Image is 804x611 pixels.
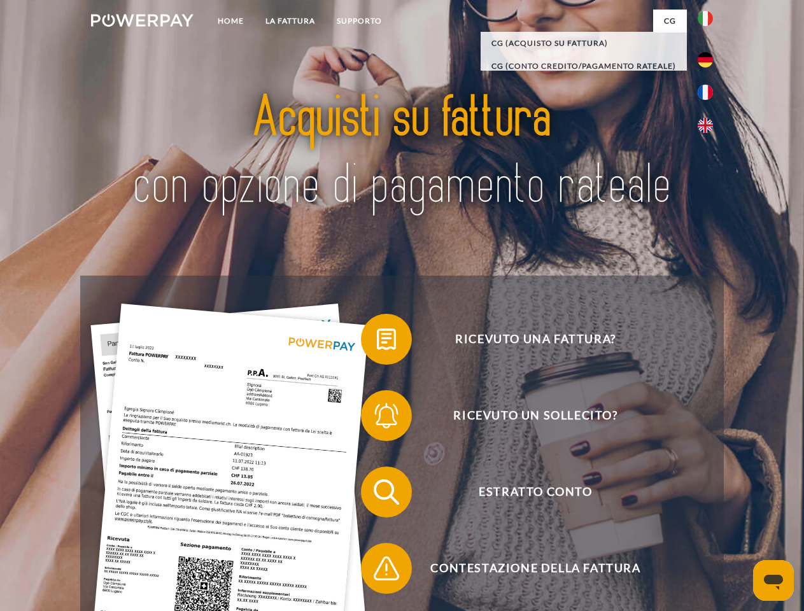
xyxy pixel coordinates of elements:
[361,390,692,441] button: Ricevuto un sollecito?
[653,10,687,32] a: CG
[698,85,713,100] img: fr
[753,560,794,601] iframe: Pulsante per aprire la finestra di messaggistica
[326,10,393,32] a: Supporto
[481,55,687,78] a: CG (Conto Credito/Pagamento rateale)
[481,32,687,55] a: CG (Acquisto su fattura)
[698,11,713,26] img: it
[698,52,713,67] img: de
[370,552,402,584] img: qb_warning.svg
[379,390,691,441] span: Ricevuto un sollecito?
[361,543,692,594] button: Contestazione della fattura
[379,467,691,517] span: Estratto conto
[122,61,682,244] img: title-powerpay_it.svg
[207,10,255,32] a: Home
[370,400,402,432] img: qb_bell.svg
[361,467,692,517] button: Estratto conto
[370,476,402,508] img: qb_search.svg
[361,314,692,365] button: Ricevuto una fattura?
[379,314,691,365] span: Ricevuto una fattura?
[379,543,691,594] span: Contestazione della fattura
[255,10,326,32] a: LA FATTURA
[370,323,402,355] img: qb_bill.svg
[698,118,713,133] img: en
[91,14,194,27] img: logo-powerpay-white.svg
